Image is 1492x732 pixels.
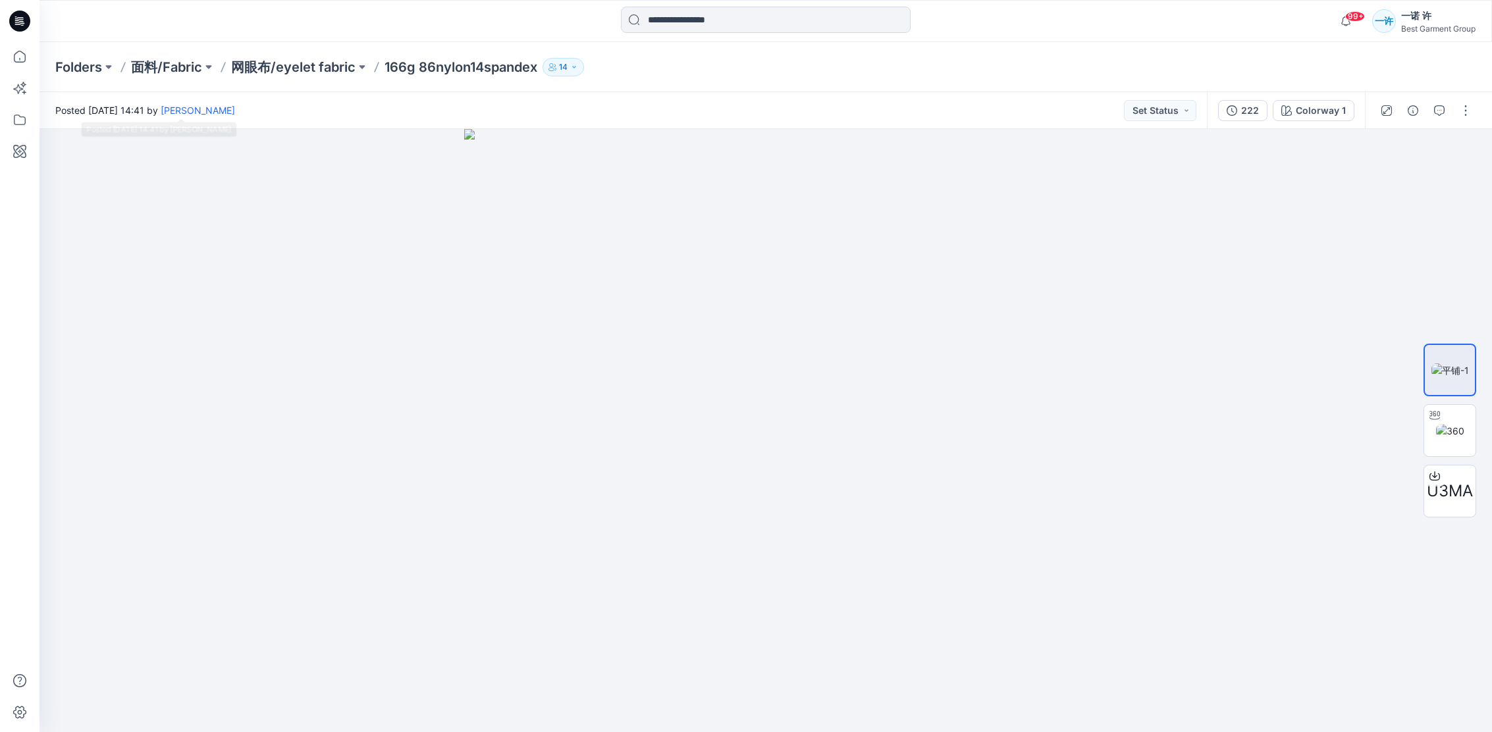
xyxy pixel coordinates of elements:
[1402,100,1424,121] button: Details
[231,58,356,76] a: 网眼布/eyelet fabric
[1296,103,1346,118] div: Colorway 1
[464,129,1067,732] img: eyJhbGciOiJIUzI1NiIsImtpZCI6IjAiLCJzbHQiOiJzZXMiLCJ0eXAiOiJKV1QifQ.eyJkYXRhIjp7InR5cGUiOiJzdG9yYW...
[1401,24,1476,34] div: Best Garment Group
[1372,9,1396,33] div: 一许
[161,105,235,116] a: [PERSON_NAME]
[1345,11,1365,22] span: 99+
[1427,479,1473,503] span: U3MA
[55,103,235,117] span: Posted [DATE] 14:41 by
[385,58,537,76] p: 166g 86nylon14spandex
[1273,100,1354,121] button: Colorway 1
[1431,363,1469,377] img: 平铺-1
[1241,103,1259,118] div: 222
[559,60,568,74] p: 14
[1401,8,1476,24] div: 一诺 许
[1218,100,1267,121] button: 222
[543,58,584,76] button: 14
[55,58,102,76] a: Folders
[131,58,202,76] a: 面料/Fabric
[1436,424,1464,438] img: 360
